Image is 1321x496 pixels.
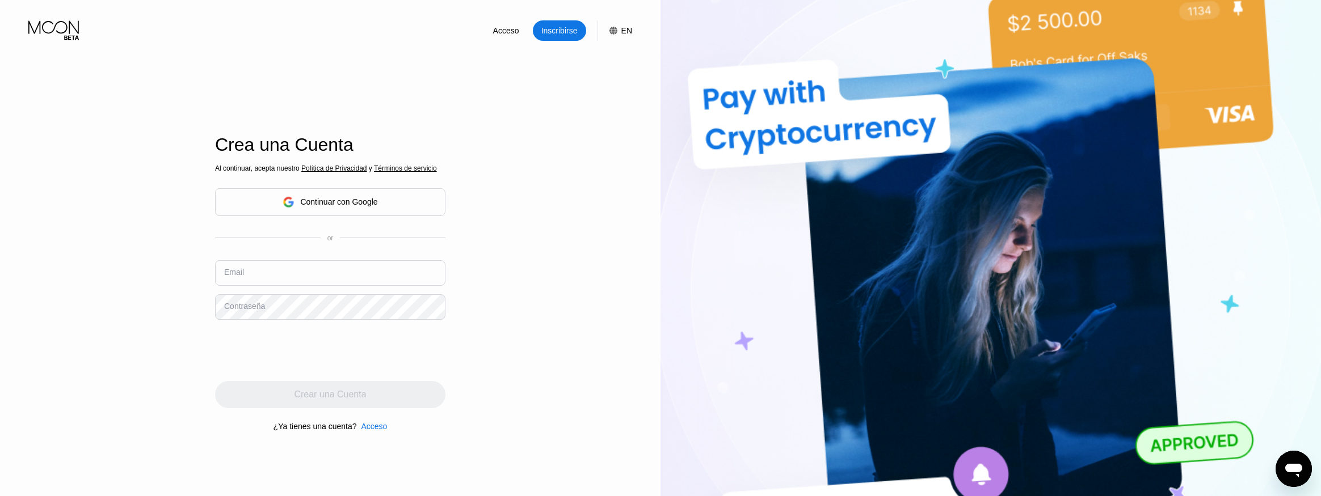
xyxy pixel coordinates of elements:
iframe: reCAPTCHA [215,328,388,372]
span: y [367,164,374,172]
div: Acceso [479,20,533,41]
iframe: Botón para iniciar la ventana de mensajería [1276,451,1312,487]
span: Política de Privacidad [301,164,367,172]
div: EN [621,26,632,35]
span: Términos de servicio [374,164,437,172]
div: Continuar con Google [215,188,445,216]
div: Al continuar, acepta nuestro [215,164,445,172]
div: or [327,234,334,242]
div: ¿Ya tienes una cuenta? [274,422,357,431]
div: Crea una Cuenta [215,134,445,155]
div: Acceso [361,422,387,431]
div: Contraseña [224,302,265,311]
div: Inscribirse [533,20,586,41]
div: Acceso [492,25,520,36]
div: Acceso [356,422,387,431]
div: Continuar con Google [300,197,377,206]
div: EN [598,20,632,41]
div: Inscribirse [540,25,579,36]
div: Email [224,268,244,277]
